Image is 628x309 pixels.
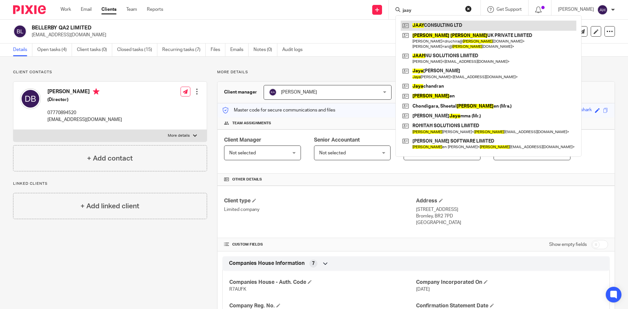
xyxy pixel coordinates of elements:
[61,6,71,13] a: Work
[282,43,307,56] a: Audit logs
[168,133,190,138] p: More details
[80,201,139,211] h4: + Add linked client
[13,5,46,14] img: Pixie
[77,43,112,56] a: Client tasks (0)
[402,8,461,14] input: Search
[224,137,261,143] span: Client Manager
[232,177,262,182] span: Other details
[597,5,608,15] img: svg%3E
[312,260,315,267] span: 7
[13,181,207,186] p: Linked clients
[147,6,163,13] a: Reports
[253,43,277,56] a: Notes (0)
[416,219,608,226] p: [GEOGRAPHIC_DATA]
[87,153,133,163] h4: + Add contact
[13,25,27,38] img: svg%3E
[224,89,257,95] h3: Client manager
[47,116,122,123] p: [EMAIL_ADDRESS][DOMAIN_NAME]
[117,43,157,56] a: Closed tasks (15)
[37,43,72,56] a: Open tasks (4)
[416,287,430,292] span: [DATE]
[416,279,603,286] h4: Company Incorporated On
[13,70,207,75] p: Client contacts
[229,279,416,286] h4: Companies House - Auth. Code
[162,43,206,56] a: Recurring tasks (7)
[319,151,346,155] span: Not selected
[465,6,472,12] button: Clear
[32,25,427,31] h2: BELLERBY QA2 LIMITED
[217,70,615,75] p: More details
[47,96,122,103] h5: (Director)
[232,121,271,126] span: Team assignments
[558,6,594,13] p: [PERSON_NAME]
[525,107,592,114] div: excellent-turquoise-argyle-shark
[47,88,122,96] h4: [PERSON_NAME]
[416,206,608,213] p: [STREET_ADDRESS]
[549,241,587,248] label: Show empty fields
[93,88,99,95] i: Primary
[211,43,225,56] a: Files
[416,197,608,204] h4: Address
[314,137,360,143] span: Senior Accountant
[497,7,522,12] span: Get Support
[20,88,41,109] img: svg%3E
[229,260,305,267] span: Companies House Information
[126,6,137,13] a: Team
[229,151,256,155] span: Not selected
[224,242,416,247] h4: CUSTOM FIELDS
[101,6,116,13] a: Clients
[13,43,32,56] a: Details
[32,32,526,38] p: [EMAIL_ADDRESS][DOMAIN_NAME]
[47,110,122,116] p: 07770894520
[229,287,246,292] span: R7AUFK
[269,88,277,96] img: svg%3E
[416,213,608,219] p: Bromley, BR2 7PD
[81,6,92,13] a: Email
[224,206,416,213] p: Limited company
[281,90,317,94] span: [PERSON_NAME]
[230,43,249,56] a: Emails
[222,107,335,113] p: Master code for secure communications and files
[224,197,416,204] h4: Client type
